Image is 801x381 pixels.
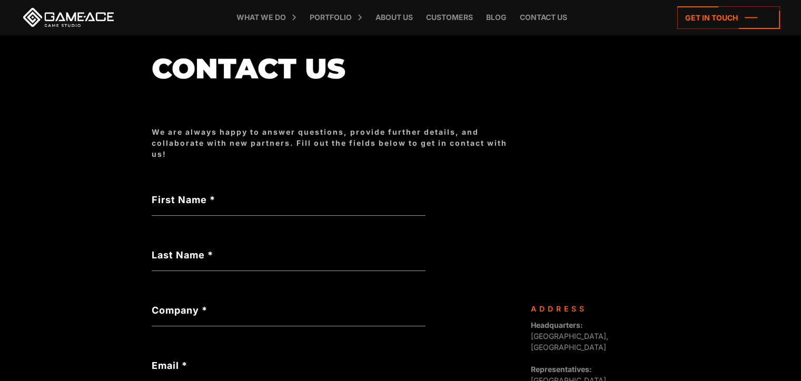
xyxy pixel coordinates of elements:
[152,193,426,207] label: First Name *
[531,320,608,352] span: [GEOGRAPHIC_DATA], [GEOGRAPHIC_DATA]
[531,365,592,374] strong: Representatives:
[677,6,780,29] a: Get in touch
[152,358,426,373] label: Email *
[152,126,520,160] div: We are always happy to answer questions, provide further details, and collaborate with new partne...
[152,248,426,262] label: Last Name *
[152,303,426,317] label: Company *
[152,53,520,84] h1: Contact us
[531,303,641,314] div: Address
[531,320,583,329] strong: Headquarters:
